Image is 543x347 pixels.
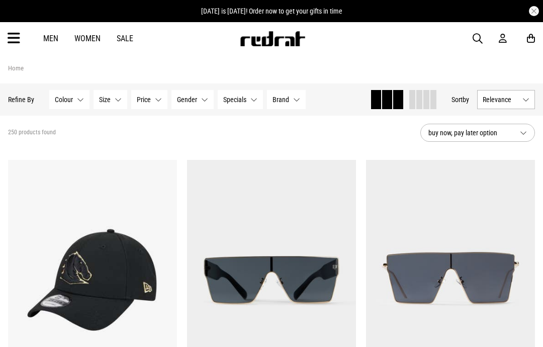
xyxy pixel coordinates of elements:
span: Gender [177,96,197,104]
span: buy now, pay later option [428,127,512,139]
span: Specials [223,96,246,104]
span: 250 products found [8,129,56,137]
button: Brand [267,90,306,109]
a: Sale [117,34,133,43]
span: by [463,96,469,104]
p: Refine By [8,96,34,104]
a: Women [74,34,101,43]
span: [DATE] is [DATE]! Order now to get your gifts in time [201,7,342,15]
a: Men [43,34,58,43]
button: Size [94,90,127,109]
button: Price [131,90,167,109]
button: Sortby [451,94,469,106]
button: buy now, pay later option [420,124,535,142]
img: Redrat logo [239,31,306,46]
span: Size [99,96,111,104]
span: Relevance [483,96,518,104]
button: Relevance [477,90,535,109]
span: Price [137,96,151,104]
button: Specials [218,90,263,109]
button: Gender [171,90,214,109]
span: Colour [55,96,73,104]
button: Colour [49,90,89,109]
span: Brand [273,96,289,104]
a: Home [8,64,24,72]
